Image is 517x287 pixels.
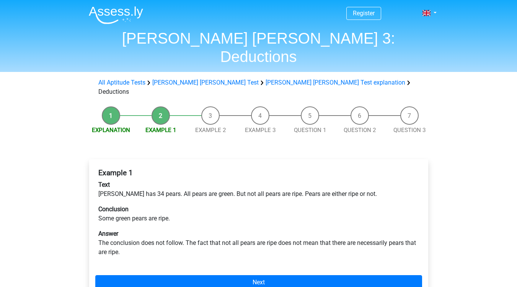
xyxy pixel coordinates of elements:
[266,79,405,86] a: [PERSON_NAME] [PERSON_NAME] Test explanation
[98,168,133,177] b: Example 1
[95,78,422,96] div: Deductions
[83,29,435,66] h1: [PERSON_NAME] [PERSON_NAME] 3: Deductions
[245,127,276,134] a: Example 3
[393,127,426,134] a: Question 3
[98,180,419,199] p: [PERSON_NAME] has 34 pears. All pears are green. But not all pears are ripe. Pears are either rip...
[195,127,226,134] a: Example 2
[98,229,419,257] p: The conclusion does not follow. The fact that not all pears are ripe does not mean that there are...
[152,79,259,86] a: [PERSON_NAME] [PERSON_NAME] Test
[98,79,145,86] a: All Aptitude Tests
[89,6,143,24] img: Assessly
[145,127,176,134] a: Example 1
[92,127,130,134] a: Explanation
[98,230,118,237] b: Answer
[98,205,129,213] b: Conclusion
[98,205,419,223] p: Some green pears are ripe.
[353,10,375,17] a: Register
[98,181,110,188] b: Text
[344,127,376,134] a: Question 2
[294,127,326,134] a: Question 1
